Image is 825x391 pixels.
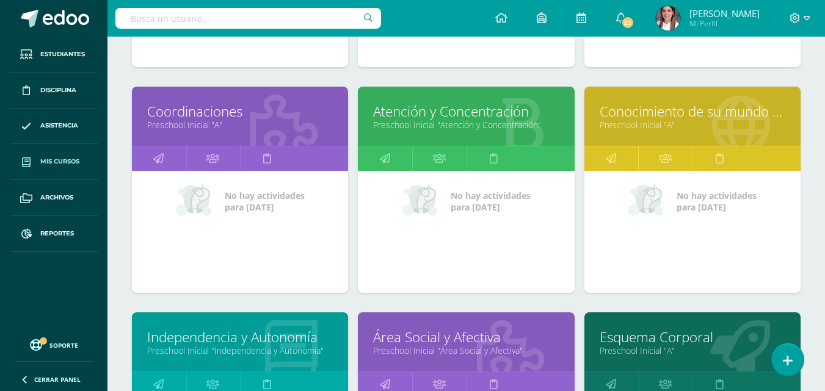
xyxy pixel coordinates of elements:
a: Preschool Inicial "Área Social y Afectiva" [373,345,559,356]
span: Disciplina [40,85,76,95]
a: Disciplina [10,73,98,109]
a: Mis cursos [10,144,98,180]
a: Conocimiento de su mundo - Memoria inmediata [600,102,785,121]
span: Asistencia [40,121,78,131]
a: Coordinaciones [147,102,333,121]
span: No hay actividades para [DATE] [451,190,531,213]
a: Preschool Inicial "A" [147,119,333,131]
span: Reportes [40,229,74,239]
img: no_activities_small.png [628,183,668,220]
a: Preschool Inicial "Atención y Concentración" [373,119,559,131]
span: No hay actividades para [DATE] [225,190,305,213]
span: Mis cursos [40,157,79,167]
a: Preschool Inicial "Independencia y Autonomía" [147,345,333,356]
a: Preschool Inicial "A" [600,119,785,131]
a: Asistencia [10,109,98,145]
span: [PERSON_NAME] [689,7,760,20]
span: Cerrar panel [34,375,81,384]
input: Busca un usuario... [115,8,381,29]
span: 23 [621,16,634,29]
img: 469d785f4c6554ca61cd33725822c276.png [656,6,680,30]
img: no_activities_small.png [402,183,442,220]
a: Independencia y Autonomía [147,328,333,346]
span: Estudiantes [40,49,85,59]
a: Área Social y Afectiva [373,328,559,346]
a: Estudiantes [10,37,98,73]
span: Soporte [49,341,78,350]
span: Archivos [40,193,73,203]
span: Mi Perfil [689,18,760,29]
span: No hay actividades para [DATE] [677,190,757,213]
a: Preschool Inicial "A" [600,345,785,356]
a: Soporte [15,336,93,353]
a: Esquema Corporal [600,328,785,346]
a: Archivos [10,180,98,216]
a: Reportes [10,216,98,252]
a: Atención y Concentración [373,102,559,121]
img: no_activities_small.png [176,183,216,220]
